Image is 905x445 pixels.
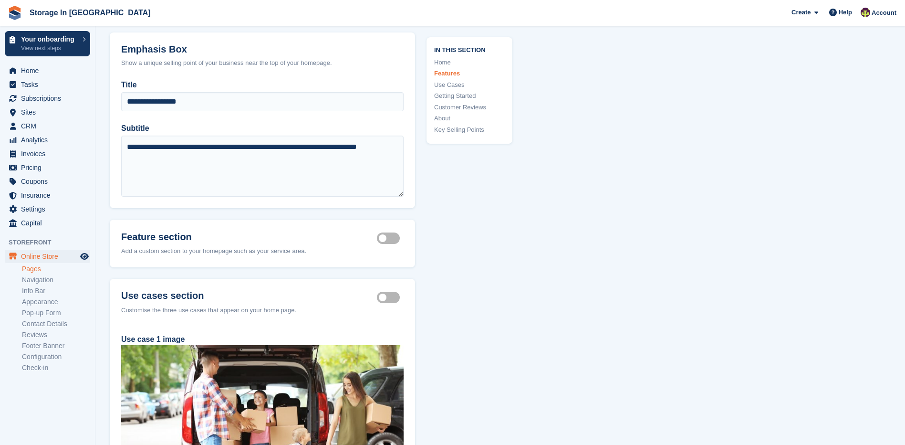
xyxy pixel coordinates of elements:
label: Title [121,79,404,91]
a: Getting Started [434,91,505,101]
span: Help [839,8,852,17]
img: stora-icon-8386f47178a22dfd0bd8f6a31ec36ba5ce8667c1dd55bd0f319d3a0aa187defe.svg [8,6,22,20]
label: Subtitle [121,123,404,134]
span: Tasks [21,78,78,91]
span: Storefront [9,238,95,247]
span: Home [21,64,78,77]
span: Coupons [21,175,78,188]
h2: Use cases section [121,290,377,302]
a: Use Cases [434,80,505,90]
a: menu [5,64,90,77]
a: Info Bar [22,286,90,296]
a: Reviews [22,330,90,339]
a: Appearance [22,297,90,307]
a: Check-in [22,363,90,372]
span: Subscriptions [21,92,78,105]
a: menu [5,147,90,160]
h2: Feature section [121,231,377,243]
a: menu [5,250,90,263]
p: View next steps [21,44,78,53]
span: Sites [21,106,78,119]
a: Contact Details [22,319,90,328]
a: menu [5,78,90,91]
a: Storage In [GEOGRAPHIC_DATA] [26,5,155,21]
img: Colin Wood [861,8,870,17]
h2: Emphasis Box [121,44,404,55]
a: Navigation [22,275,90,285]
a: menu [5,216,90,230]
a: Pop-up Form [22,308,90,318]
span: In this section [434,45,505,54]
label: Feature section active [377,238,404,239]
span: Insurance [21,189,78,202]
label: Use cases section active [377,297,404,298]
a: menu [5,92,90,105]
a: Key Selling Points [434,125,505,135]
a: Footer Banner [22,341,90,350]
a: menu [5,106,90,119]
a: menu [5,175,90,188]
div: Show a unique selling point of your business near the top of your homepage. [121,58,404,68]
a: About [434,114,505,123]
a: menu [5,161,90,174]
a: menu [5,202,90,216]
label: Use case 1 image [121,335,185,343]
a: Home [434,58,505,67]
a: Features [434,69,505,78]
span: Settings [21,202,78,216]
a: Configuration [22,352,90,361]
p: Your onboarding [21,36,78,42]
span: Analytics [21,133,78,147]
span: Create [791,8,811,17]
span: Online Store [21,250,78,263]
span: Account [872,8,896,18]
a: Your onboarding View next steps [5,31,90,56]
span: CRM [21,119,78,133]
a: Pages [22,265,90,274]
span: Capital [21,216,78,230]
span: Pricing [21,161,78,174]
a: Preview store [79,251,90,262]
span: Invoices [21,147,78,160]
div: Customise the three use cases that appear on your home page. [121,306,404,315]
a: menu [5,119,90,133]
a: menu [5,189,90,202]
div: Add a custom section to your homepage such as your service area. [121,246,404,256]
a: menu [5,133,90,147]
a: Customer Reviews [434,103,505,112]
